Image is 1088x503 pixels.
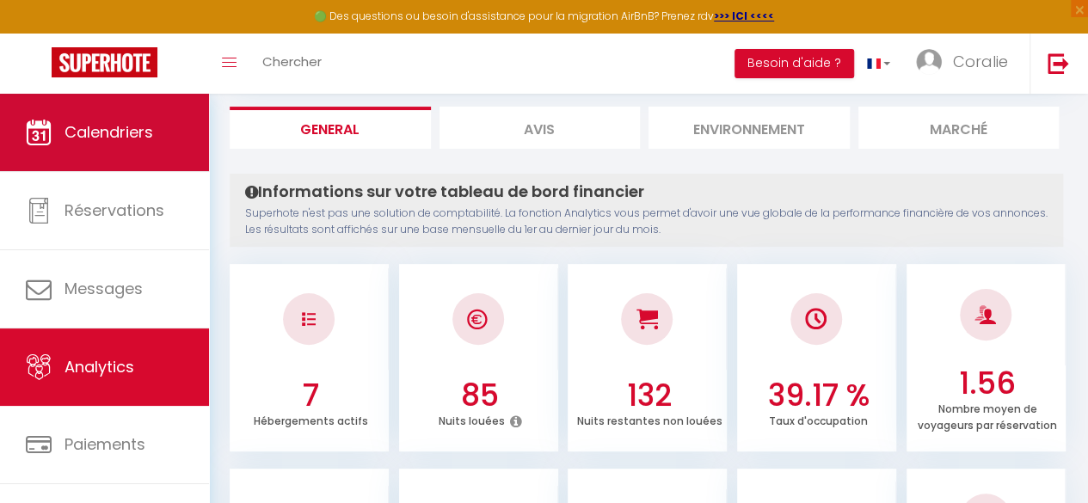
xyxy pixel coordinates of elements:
[245,182,1048,201] h4: Informations sur votre tableau de bord financier
[953,51,1008,72] span: Coralie
[769,410,868,428] p: Taux d'occupation
[407,377,554,414] h3: 85
[440,107,641,149] li: Avis
[52,47,157,77] img: Super Booking
[648,107,850,149] li: Environnement
[65,121,153,143] span: Calendriers
[65,356,134,377] span: Analytics
[245,205,1048,238] p: Superhote n'est pas une solution de comptabilité. La fonction Analytics vous permet d'avoir une v...
[302,312,316,326] img: NO IMAGE
[576,410,722,428] p: Nuits restantes non louées
[735,49,854,78] button: Besoin d'aide ?
[1048,52,1069,74] img: logout
[65,433,145,455] span: Paiements
[918,398,1057,432] p: Nombre moyen de voyageurs par réservation
[916,49,942,75] img: ...
[230,107,431,149] li: General
[576,377,723,414] h3: 132
[254,410,368,428] p: Hébergements actifs
[903,34,1030,94] a: ... Coralie
[249,34,335,94] a: Chercher
[65,199,164,221] span: Réservations
[65,278,143,299] span: Messages
[262,52,322,71] span: Chercher
[714,9,774,23] a: >>> ICI <<<<
[439,410,505,428] p: Nuits louées
[237,377,384,414] h3: 7
[914,365,1061,402] h3: 1.56
[745,377,892,414] h3: 39.17 %
[858,107,1060,149] li: Marché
